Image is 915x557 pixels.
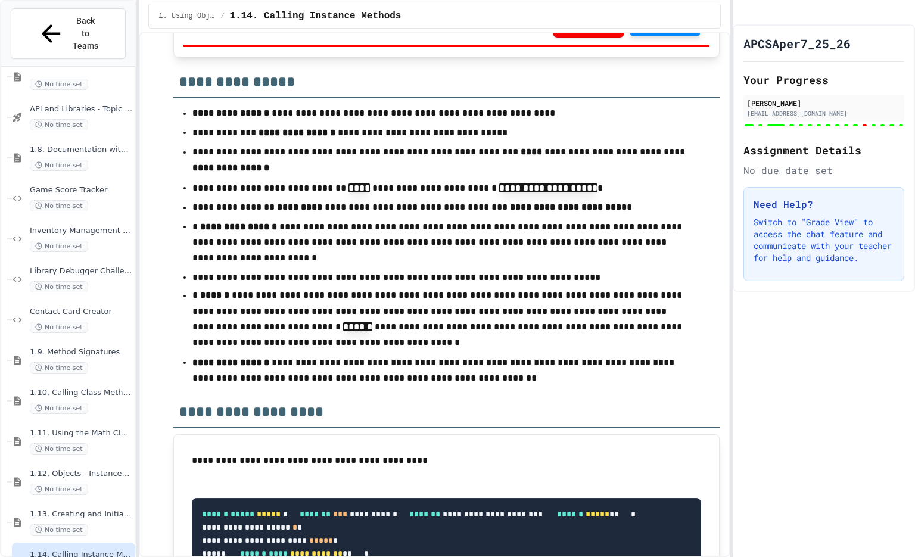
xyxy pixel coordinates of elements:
span: / [220,11,225,21]
button: Back to Teams [11,8,126,59]
h2: Assignment Details [743,142,904,158]
span: No time set [30,322,88,333]
h3: Need Help? [754,197,894,211]
span: No time set [30,524,88,536]
span: No time set [30,241,88,252]
span: No time set [30,362,88,374]
div: [PERSON_NAME] [747,98,901,108]
span: No time set [30,403,88,414]
span: No time set [30,281,88,292]
span: 1.8. Documentation with Comments and Preconditions [30,145,133,155]
span: No time set [30,79,88,90]
span: 1.11. Using the Math Class [30,428,133,438]
span: Inventory Management System [30,226,133,236]
span: No time set [30,160,88,171]
h1: APCSAper7_25_26 [743,35,851,52]
span: No time set [30,484,88,495]
span: No time set [30,443,88,455]
span: Contact Card Creator [30,307,133,317]
span: No time set [30,200,88,211]
h2: Your Progress [743,71,904,88]
span: 1.13. Creating and Initializing Objects: Constructors [30,509,133,519]
span: 1.10. Calling Class Methods [30,388,133,398]
span: 1. Using Objects and Methods [158,11,216,21]
div: No due date set [743,163,904,178]
span: Library Debugger Challenge [30,266,133,276]
span: 1.12. Objects - Instances of Classes [30,469,133,479]
span: Back to Teams [72,15,100,52]
p: Switch to "Grade View" to access the chat feature and communicate with your teacher for help and ... [754,216,894,264]
div: [EMAIL_ADDRESS][DOMAIN_NAME] [747,109,901,118]
span: API and Libraries - Topic 1.7 [30,104,133,114]
span: 1.14. Calling Instance Methods [229,9,401,23]
span: No time set [30,119,88,130]
span: 1.9. Method Signatures [30,347,133,357]
span: Game Score Tracker [30,185,133,195]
